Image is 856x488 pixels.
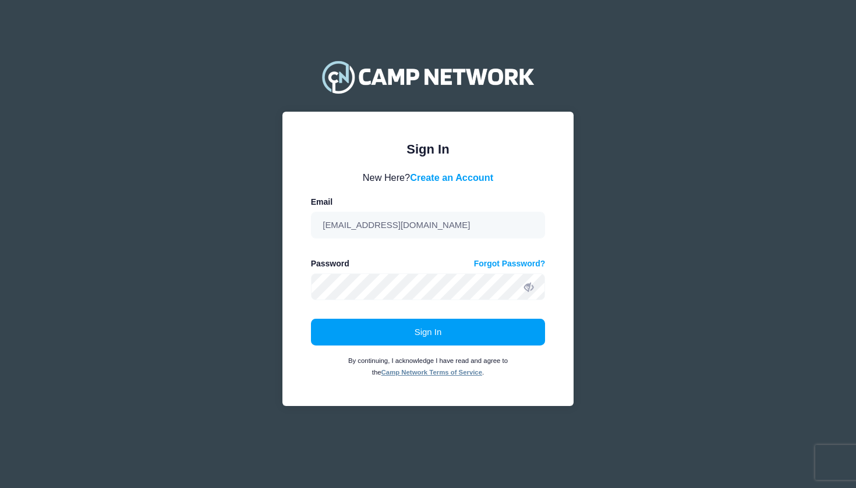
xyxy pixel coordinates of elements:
[474,258,546,270] a: Forgot Password?
[311,196,333,208] label: Email
[348,357,508,376] small: By continuing, I acknowledge I have read and agree to the .
[381,369,482,376] a: Camp Network Terms of Service
[317,54,539,100] img: Camp Network
[311,258,349,270] label: Password
[311,319,546,345] button: Sign In
[311,170,546,184] div: New Here?
[311,140,546,159] div: Sign In
[410,172,493,183] a: Create an Account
